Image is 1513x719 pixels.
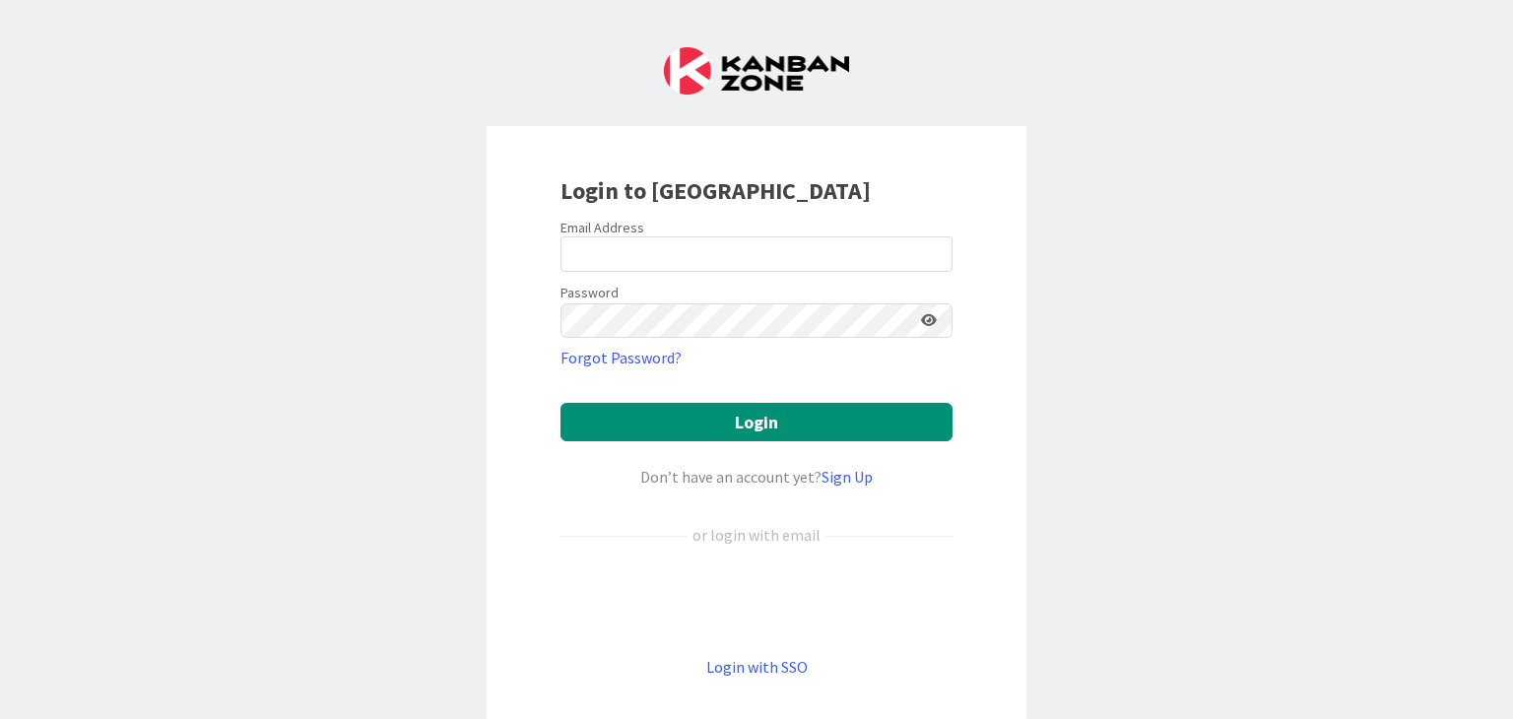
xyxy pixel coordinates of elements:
iframe: Sign in with Google Button [551,579,962,622]
img: Kanban Zone [664,47,849,95]
button: Login [560,403,953,441]
a: Login with SSO [706,657,808,677]
a: Sign Up [822,467,873,487]
div: Don’t have an account yet? [560,465,953,489]
a: Forgot Password? [560,346,682,369]
b: Login to [GEOGRAPHIC_DATA] [560,175,871,206]
label: Email Address [560,219,644,236]
div: or login with email [688,523,825,547]
label: Password [560,283,619,303]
